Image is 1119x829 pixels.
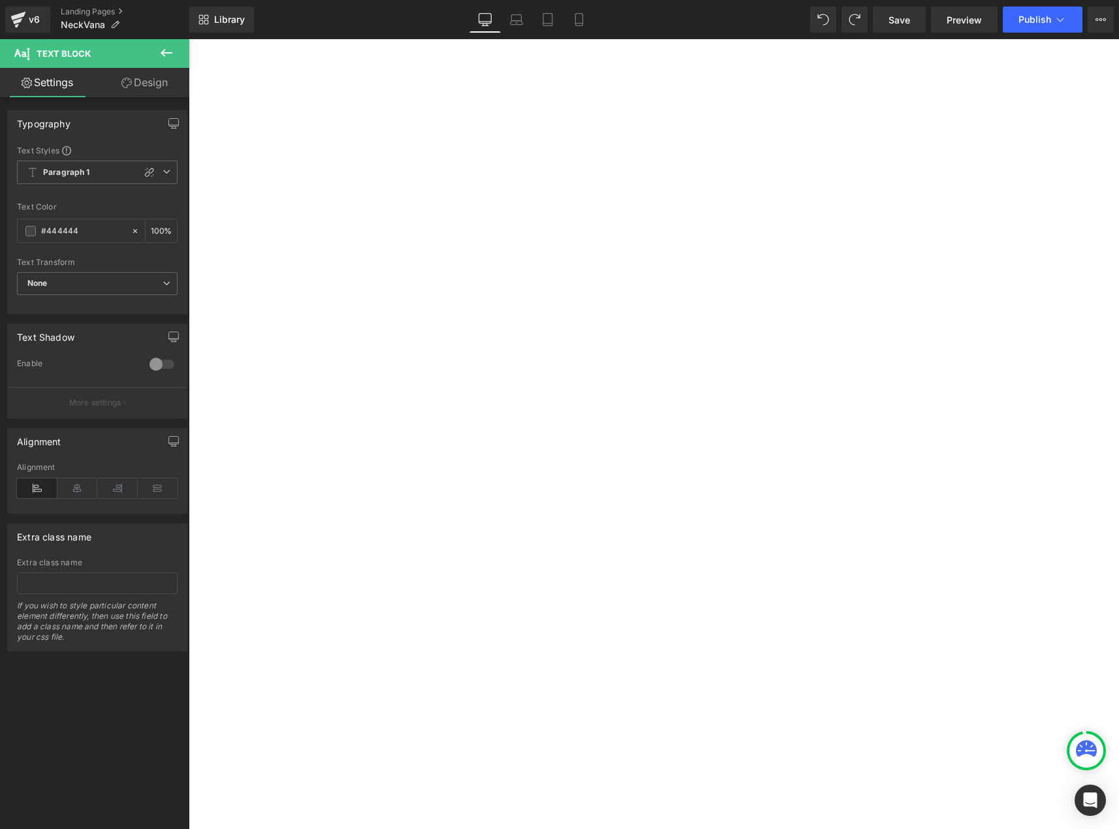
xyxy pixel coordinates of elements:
[842,7,868,33] button: Redo
[889,13,910,27] span: Save
[43,167,90,178] b: Paragraph 1
[17,358,136,372] div: Enable
[146,219,177,242] div: %
[1088,7,1114,33] button: More
[17,524,91,542] div: Extra class name
[17,145,178,155] div: Text Styles
[17,463,178,472] div: Alignment
[189,7,254,33] a: New Library
[501,7,532,33] a: Laptop
[61,7,189,17] a: Landing Pages
[97,68,192,97] a: Design
[17,558,178,567] div: Extra class name
[61,20,105,30] span: NeckVana
[8,387,187,418] button: More settings
[17,429,61,447] div: Alignment
[214,14,245,25] span: Library
[947,13,982,27] span: Preview
[17,202,178,211] div: Text Color
[69,397,121,409] p: More settings
[27,278,48,288] b: None
[41,224,125,238] input: Color
[563,7,595,33] a: Mobile
[1018,14,1051,25] span: Publish
[469,7,501,33] a: Desktop
[532,7,563,33] a: Tablet
[931,7,998,33] a: Preview
[26,11,42,28] div: v6
[1075,785,1106,816] div: Open Intercom Messenger
[1003,7,1082,33] button: Publish
[17,258,178,267] div: Text Transform
[5,7,50,33] a: v6
[37,48,91,59] span: Text Block
[17,324,74,343] div: Text Shadow
[17,601,178,651] div: If you wish to style particular content element differently, then use this field to add a class n...
[17,111,71,129] div: Typography
[810,7,836,33] button: Undo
